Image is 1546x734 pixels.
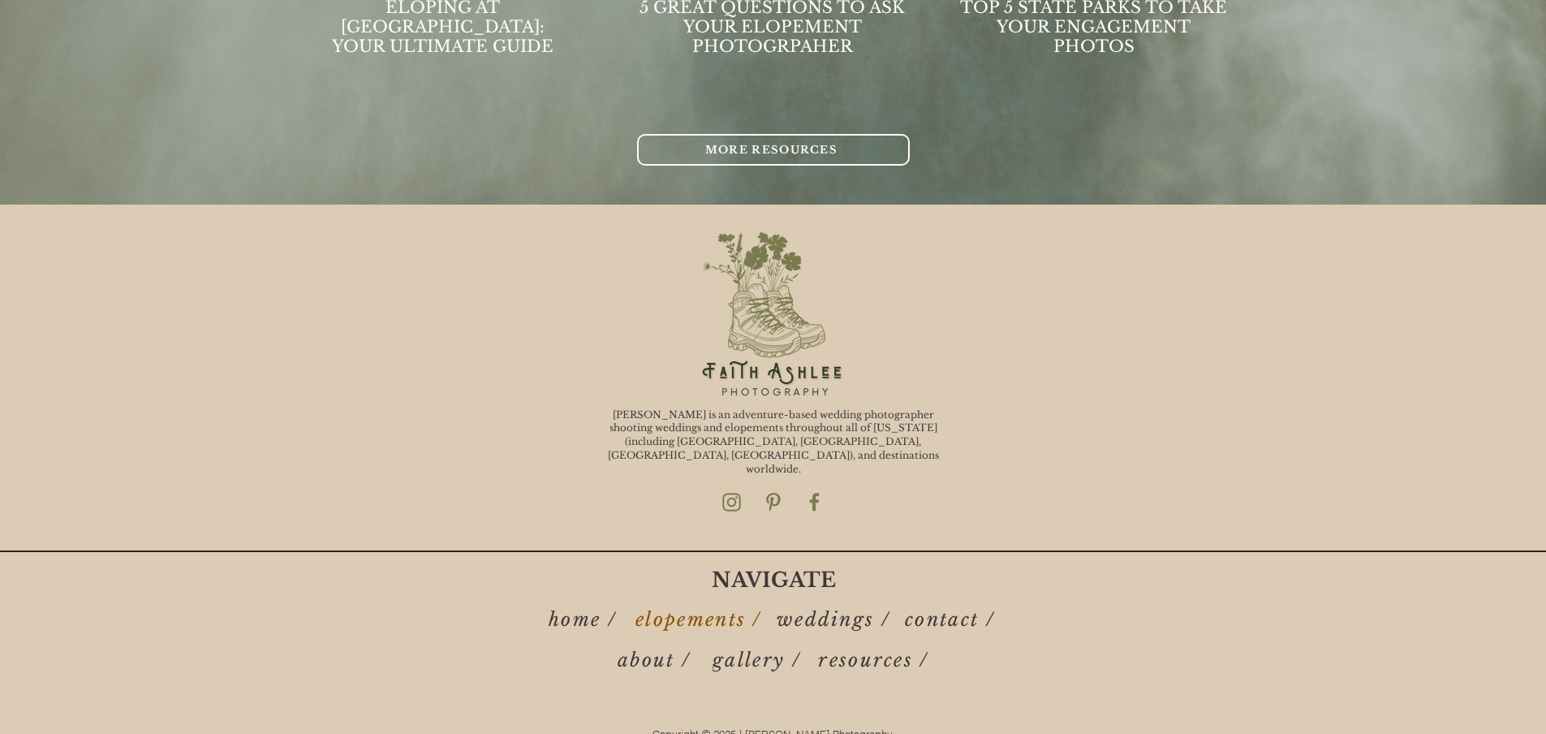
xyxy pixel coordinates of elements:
a: weddings / [764,604,907,636]
span: about / [618,649,691,671]
span: NAVIGATE [712,568,836,593]
iframe: Wix Chat [1359,680,1546,734]
span: weddings / [777,608,890,631]
img: Faith's Logo Black (11).png [674,220,868,408]
span: MORE RESOURCES [705,143,838,157]
a: resources / [812,645,939,676]
img: Faith Ashlee Photo Pinterest [763,492,783,512]
span: [PERSON_NAME] is an adventure-based wedding photographer shooting weddings and elopements through... [608,408,939,475]
a: about / [607,645,705,676]
a: gallery / [705,645,812,676]
a: MORE RESOURCES [637,134,910,166]
span: gallery / [713,649,801,671]
ul: Social Bar [721,492,825,512]
span: resources / [818,649,928,671]
img: Faith Ashlee Photo Instagram [721,492,742,512]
